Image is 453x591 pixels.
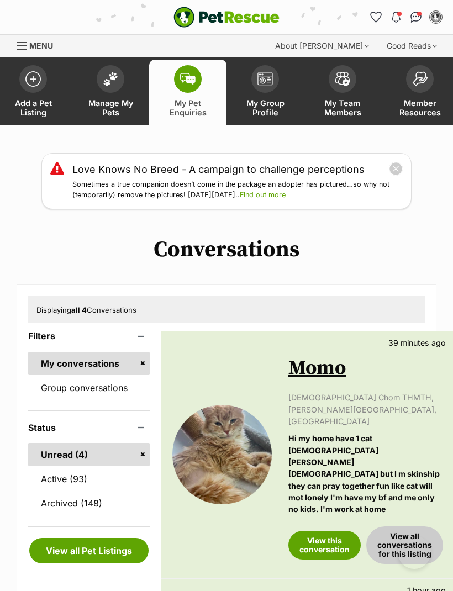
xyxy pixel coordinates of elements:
[28,376,150,399] a: Group conversations
[72,60,149,125] a: Manage My Pets
[227,60,304,125] a: My Group Profile
[36,305,136,314] span: Displaying Conversations
[407,8,425,26] a: Conversations
[379,35,445,57] div: Good Reads
[180,73,196,85] img: pet-enquiries-icon-7e3ad2cf08bfb03b45e93fb7055b45f3efa6380592205ae92323e6603595dc1f.svg
[28,423,150,432] header: Status
[86,98,135,117] span: Manage My Pets
[410,12,422,23] img: chat-41dd97257d64d25036548639549fe6c8038ab92f7586957e7f3b1b290dea8141.svg
[412,71,428,86] img: member-resources-icon-8e73f808a243e03378d46382f2149f9095a855e16c252ad45f914b54edf8863c.svg
[240,98,290,117] span: My Group Profile
[163,98,213,117] span: My Pet Enquiries
[388,337,446,349] p: 39 minutes ago
[240,191,286,199] a: Find out more
[430,12,441,23] img: Adoption Coordinator profile pic
[304,60,381,125] a: My Team Members
[392,12,401,23] img: notifications-46538b983faf8c2785f20acdc204bb7945ddae34d4c08c2a6579f10ce5e182be.svg
[28,492,150,515] a: Archived (148)
[173,7,280,28] img: logo-e224e6f780fb5917bec1dbf3a21bbac754714ae5b6737aabdf751b685950b380.svg
[366,526,443,564] a: View all conversations for this listing
[395,98,445,117] span: Member Resources
[367,8,385,26] a: Favourites
[149,60,227,125] a: My Pet Enquiries
[389,162,403,176] button: close
[288,392,443,427] p: [DEMOGRAPHIC_DATA] Chom THMTH, [PERSON_NAME][GEOGRAPHIC_DATA], [GEOGRAPHIC_DATA]
[29,41,53,50] span: Menu
[72,180,403,200] p: Sometimes a true companion doesn’t come in the package an adopter has pictured…so why not (tempor...
[72,162,365,177] a: Love Knows No Breed - A campaign to challenge perceptions
[288,356,346,381] a: Momo
[288,531,361,560] a: View this conversation
[28,443,150,466] a: Unread (4)
[267,35,377,57] div: About [PERSON_NAME]
[25,71,41,87] img: add-pet-listing-icon-0afa8454b4691262ce3f59096e99ab1cd57d4a30225e0717b998d2c9b9846f56.svg
[367,8,445,26] ul: Account quick links
[8,98,58,117] span: Add a Pet Listing
[257,72,273,86] img: group-profile-icon-3fa3cf56718a62981997c0bc7e787c4b2cf8bcc04b72c1350f741eb67cf2f40e.svg
[71,305,87,314] strong: all 4
[288,432,443,515] p: Hi my home have 1 cat [DEMOGRAPHIC_DATA] [PERSON_NAME] [DEMOGRAPHIC_DATA] but I m skinship they c...
[28,331,150,341] header: Filters
[28,352,150,375] a: My conversations
[103,72,118,86] img: manage-my-pets-icon-02211641906a0b7f246fdf0571729dbe1e7629f14944591b6c1af311fb30b64b.svg
[318,98,367,117] span: My Team Members
[398,536,431,569] iframe: Help Scout Beacon - Open
[17,35,61,55] a: Menu
[172,405,272,504] img: Momo
[387,8,405,26] button: Notifications
[173,7,280,28] a: PetRescue
[28,467,150,490] a: Active (93)
[427,8,445,26] button: My account
[29,538,149,563] a: View all Pet Listings
[335,72,350,86] img: team-members-icon-5396bd8760b3fe7c0b43da4ab00e1e3bb1a5d9ba89233759b79545d2d3fc5d0d.svg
